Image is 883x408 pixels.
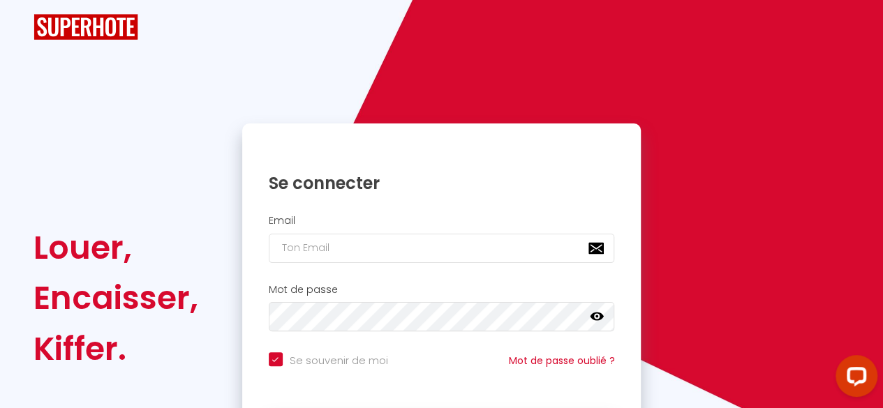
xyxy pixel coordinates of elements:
div: Louer, [34,222,198,273]
img: SuperHote logo [34,14,138,40]
input: Ton Email [269,234,615,263]
a: Mot de passe oublié ? [508,354,614,368]
h1: Se connecter [269,172,615,194]
div: Encaisser, [34,273,198,323]
h2: Mot de passe [269,284,615,296]
h2: Email [269,215,615,227]
div: Kiffer. [34,324,198,374]
iframe: LiveChat chat widget [824,349,883,408]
